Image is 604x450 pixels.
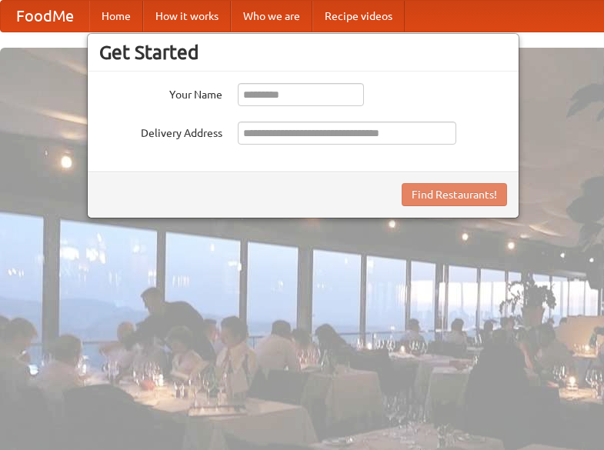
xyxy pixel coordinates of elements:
[143,1,231,32] a: How it works
[89,1,143,32] a: Home
[99,41,507,64] h3: Get Started
[402,183,507,206] button: Find Restaurants!
[231,1,312,32] a: Who we are
[99,122,222,141] label: Delivery Address
[99,83,222,102] label: Your Name
[1,1,89,32] a: FoodMe
[312,1,405,32] a: Recipe videos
